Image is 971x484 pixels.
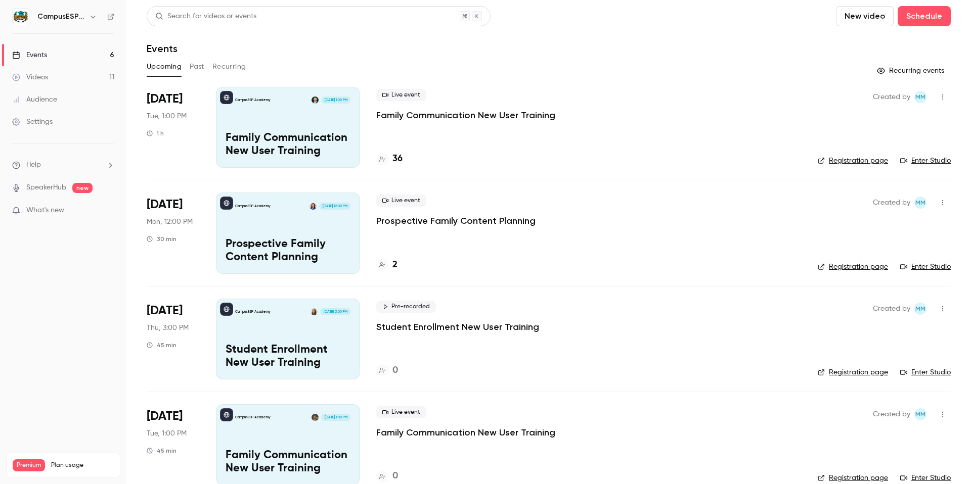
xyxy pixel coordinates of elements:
[376,301,436,313] span: Pre-recorded
[226,344,350,370] p: Student Enrollment New User Training
[12,160,114,170] li: help-dropdown-opener
[376,469,398,483] a: 0
[147,59,182,75] button: Upcoming
[818,262,888,272] a: Registration page
[312,96,319,104] img: Albert Perera
[319,203,350,210] span: [DATE] 12:00 PM
[26,182,66,193] a: SpeakerHub
[147,217,193,227] span: Mon, 12:00 PM
[147,197,183,213] span: [DATE]
[147,341,176,349] div: 45 min
[320,308,350,315] span: [DATE] 3:00 PM
[147,192,200,273] div: Sep 15 Mon, 12:00 PM (America/New York)
[392,469,398,483] h4: 0
[226,132,350,158] p: Family Communication New User Training
[12,50,47,60] div: Events
[915,303,925,315] span: MM
[212,59,246,75] button: Recurring
[235,309,271,314] p: CampusESP Academy
[900,156,951,166] a: Enter Studio
[376,364,398,377] a: 0
[37,12,85,22] h6: CampusESP Academy
[216,299,360,379] a: Student Enrollment New User TrainingCampusESP AcademyMairin Matthews[DATE] 3:00 PMStudent Enrollm...
[12,117,53,127] div: Settings
[376,426,555,439] a: Family Communication New User Training
[914,197,926,209] span: Mairin Matthews
[226,238,350,264] p: Prospective Family Content Planning
[376,89,426,101] span: Live event
[147,303,183,319] span: [DATE]
[376,258,398,272] a: 2
[147,447,176,455] div: 45 min
[900,473,951,483] a: Enter Studio
[836,6,894,26] button: New video
[310,203,317,210] img: Kerri Meeks-Griffin
[147,87,200,168] div: Aug 19 Tue, 1:00 PM (America/New York)
[147,323,189,333] span: Thu, 3:00 PM
[312,414,319,421] img: Mira Gandhi
[818,367,888,377] a: Registration page
[900,262,951,272] a: Enter Studio
[147,408,183,424] span: [DATE]
[51,461,114,469] span: Plan usage
[900,367,951,377] a: Enter Studio
[392,364,398,377] h4: 0
[26,205,64,216] span: What's new
[26,160,41,170] span: Help
[102,206,114,215] iframe: Noticeable Trigger
[147,299,200,379] div: Sep 18 Thu, 3:00 PM (America/New York)
[321,414,350,421] span: [DATE] 1:00 PM
[873,303,910,315] span: Created by
[155,11,256,22] div: Search for videos or events
[872,63,951,79] button: Recurring events
[216,192,360,273] a: Prospective Family Content PlanningCampusESP AcademyKerri Meeks-Griffin[DATE] 12:00 PMProspective...
[311,308,318,315] img: Mairin Matthews
[914,91,926,103] span: Mairin Matthews
[376,195,426,207] span: Live event
[235,98,271,103] p: CampusESP Academy
[235,204,271,209] p: CampusESP Academy
[13,459,45,471] span: Premium
[216,87,360,168] a: Family Communication New User TrainingCampusESP AcademyAlbert Perera[DATE] 1:00 PMFamily Communic...
[147,129,164,137] div: 1 h
[914,408,926,420] span: Mairin Matthews
[147,91,183,107] span: [DATE]
[376,109,555,121] a: Family Communication New User Training
[392,258,398,272] h4: 2
[13,9,29,25] img: CampusESP Academy
[235,415,271,420] p: CampusESP Academy
[12,72,48,82] div: Videos
[190,59,204,75] button: Past
[147,42,178,55] h1: Events
[376,321,539,333] a: Student Enrollment New User Training
[915,408,925,420] span: MM
[873,91,910,103] span: Created by
[898,6,951,26] button: Schedule
[818,156,888,166] a: Registration page
[376,152,403,166] a: 36
[147,428,187,439] span: Tue, 1:00 PM
[873,197,910,209] span: Created by
[915,197,925,209] span: MM
[915,91,925,103] span: MM
[392,152,403,166] h4: 36
[321,96,350,104] span: [DATE] 1:00 PM
[12,94,57,105] div: Audience
[147,235,176,243] div: 30 min
[376,406,426,418] span: Live event
[147,111,187,121] span: Tue, 1:00 PM
[376,215,536,227] a: Prospective Family Content Planning
[72,183,93,193] span: new
[914,303,926,315] span: Mairin Matthews
[818,473,888,483] a: Registration page
[873,408,910,420] span: Created by
[226,449,350,475] p: Family Communication New User Training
